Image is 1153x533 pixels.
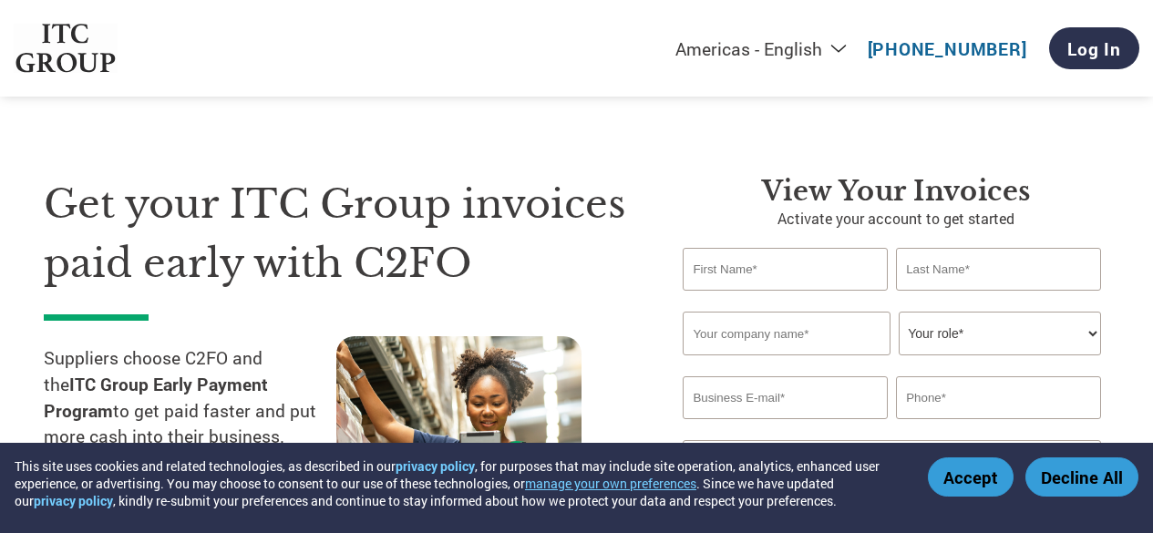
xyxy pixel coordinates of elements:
img: ITC Group [14,24,118,74]
button: manage your own preferences [525,475,696,492]
a: privacy policy [396,457,475,475]
p: Suppliers choose C2FO and the to get paid faster and put more cash into their business. You selec... [44,345,336,529]
div: Invalid last name or last name is too long [896,292,1100,304]
input: First Name* [683,248,887,291]
button: Decline All [1025,457,1138,497]
div: Inavlid Phone Number [896,421,1100,433]
input: Your company name* [683,312,890,355]
div: Invalid first name or first name is too long [683,292,887,304]
h1: Get your ITC Group invoices paid early with C2FO [44,175,628,292]
select: Title/Role [899,312,1100,355]
a: privacy policy [34,492,113,509]
a: Log In [1049,27,1139,69]
div: This site uses cookies and related technologies, as described in our , for purposes that may incl... [15,457,901,509]
a: [PHONE_NUMBER] [868,37,1027,60]
img: supply chain worker [336,336,582,516]
input: Invalid Email format [683,376,887,419]
input: Last Name* [896,248,1100,291]
strong: ITC Group Early Payment Program [44,373,268,422]
input: Phone* [896,376,1100,419]
h3: View Your Invoices [683,175,1109,208]
button: Accept [928,457,1014,497]
div: Inavlid Email Address [683,421,887,433]
div: Invalid company name or company name is too long [683,357,1100,369]
p: Activate your account to get started [683,208,1109,230]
